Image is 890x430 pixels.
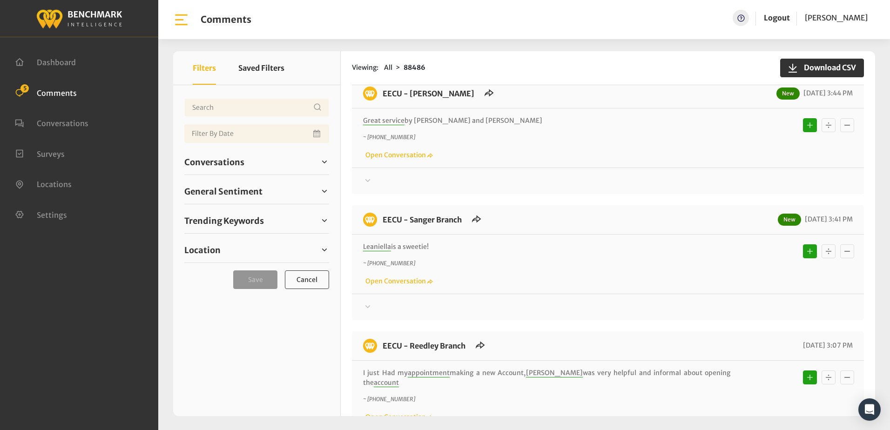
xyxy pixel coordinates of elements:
[363,260,415,267] i: ~ [PHONE_NUMBER]
[37,149,65,158] span: Surveys
[363,116,730,126] p: by [PERSON_NAME] and [PERSON_NAME]
[801,368,856,387] div: Basic example
[408,369,450,377] span: appointment
[363,213,377,227] img: benchmark
[404,63,425,72] strong: 88486
[377,87,480,101] h6: EECU - Selma Branch
[805,13,868,22] span: [PERSON_NAME]
[184,185,263,198] span: General Sentiment
[526,369,583,377] span: [PERSON_NAME]
[363,116,405,125] span: Great service
[801,242,856,261] div: Basic example
[15,57,76,66] a: Dashboard
[201,14,251,25] h1: Comments
[36,7,122,30] img: benchmark
[363,368,730,388] p: I just Had my making a new Account, was very helpful and informal about opening the
[184,243,329,257] a: Location
[363,396,415,403] i: ~ [PHONE_NUMBER]
[184,214,329,228] a: Trending Keywords
[363,151,433,159] a: Open Conversation
[801,341,853,349] span: [DATE] 3:07 PM
[15,118,88,127] a: Conversations
[363,87,377,101] img: benchmark
[780,59,864,77] button: Download CSV
[173,12,189,28] img: bar
[805,10,868,26] a: [PERSON_NAME]
[363,339,377,353] img: benchmark
[15,87,77,97] a: Comments 5
[363,413,433,421] a: Open Conversation
[383,341,465,350] a: EECU - Reedley Branch
[352,63,378,73] span: Viewing:
[374,378,399,387] span: account
[363,277,433,285] a: Open Conversation
[384,63,392,72] span: All
[764,13,790,22] a: Logout
[37,180,72,189] span: Locations
[802,215,853,223] span: [DATE] 3:41 PM
[363,242,391,251] span: Leaniella
[377,339,471,353] h6: EECU - Reedley Branch
[801,116,856,134] div: Basic example
[37,210,67,219] span: Settings
[238,51,284,85] button: Saved Filters
[184,98,329,117] input: Username
[858,398,881,421] div: Open Intercom Messenger
[184,155,329,169] a: Conversations
[15,209,67,219] a: Settings
[383,215,462,224] a: EECU - Sanger Branch
[37,119,88,128] span: Conversations
[37,88,77,97] span: Comments
[764,10,790,26] a: Logout
[184,244,221,256] span: Location
[37,58,76,67] span: Dashboard
[15,179,72,188] a: Locations
[778,214,801,226] span: New
[15,148,65,158] a: Surveys
[383,89,474,98] a: EECU - [PERSON_NAME]
[184,215,264,227] span: Trending Keywords
[193,51,216,85] button: Filters
[184,124,329,143] input: Date range input field
[311,124,324,143] button: Open Calendar
[363,242,730,252] p: is a sweetie!
[776,87,800,100] span: New
[801,89,853,97] span: [DATE] 3:44 PM
[184,156,244,168] span: Conversations
[363,134,415,141] i: ~ [PHONE_NUMBER]
[377,213,467,227] h6: EECU - Sanger Branch
[20,84,29,93] span: 5
[285,270,329,289] button: Cancel
[184,184,329,198] a: General Sentiment
[798,62,856,73] span: Download CSV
